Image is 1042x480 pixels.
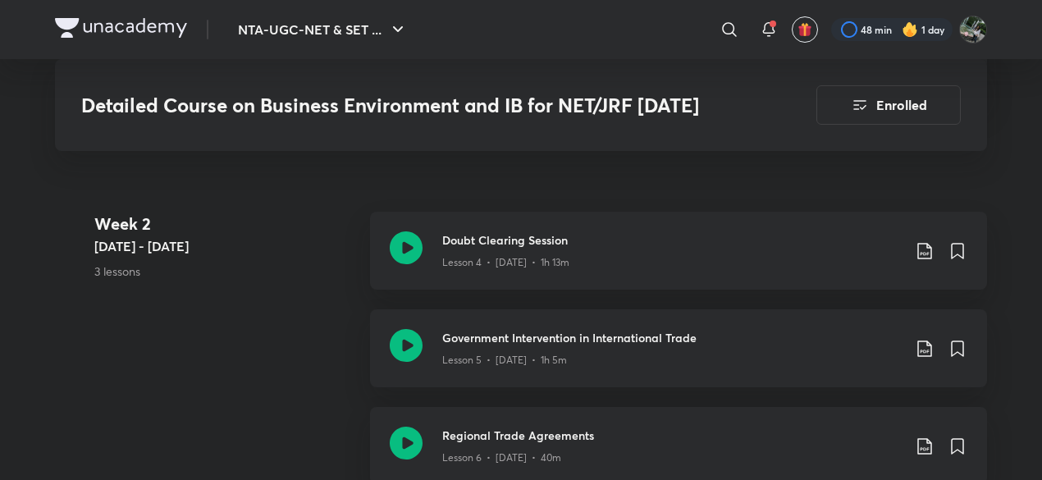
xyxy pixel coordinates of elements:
[94,263,357,280] p: 3 lessons
[370,309,987,407] a: Government Intervention in International TradeLesson 5 • [DATE] • 1h 5m
[370,212,987,309] a: Doubt Clearing SessionLesson 4 • [DATE] • 1h 13m
[442,231,902,249] h3: Doubt Clearing Session
[94,212,357,236] h4: Week 2
[442,427,902,444] h3: Regional Trade Agreements
[55,18,187,42] a: Company Logo
[902,21,918,38] img: streak
[959,16,987,43] img: Aditi Kathuria
[55,18,187,38] img: Company Logo
[442,353,567,368] p: Lesson 5 • [DATE] • 1h 5m
[797,22,812,37] img: avatar
[442,255,569,270] p: Lesson 4 • [DATE] • 1h 13m
[228,13,418,46] button: NTA-UGC-NET & SET ...
[816,85,961,125] button: Enrolled
[792,16,818,43] button: avatar
[442,450,561,465] p: Lesson 6 • [DATE] • 40m
[442,329,902,346] h3: Government Intervention in International Trade
[94,236,357,256] h5: [DATE] - [DATE]
[81,94,724,117] h3: Detailed Course on Business Environment and IB for NET/JRF [DATE]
